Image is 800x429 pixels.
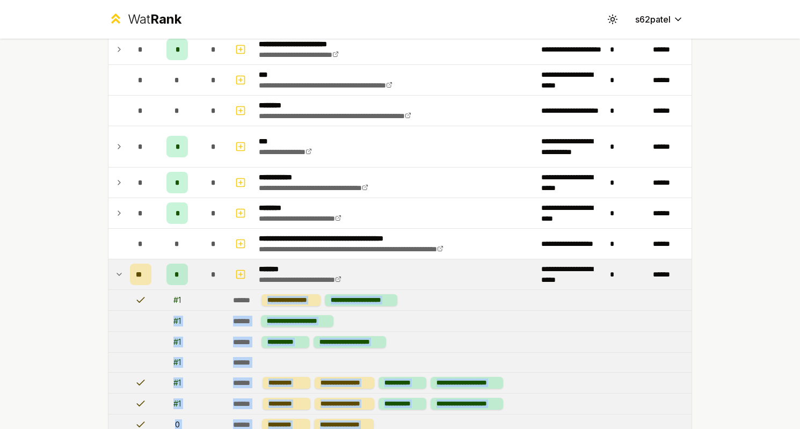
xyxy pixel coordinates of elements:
a: WatRank [108,11,181,28]
div: # 1 [173,398,181,409]
div: # 1 [173,377,181,388]
div: # 1 [173,337,181,347]
span: Rank [150,11,181,27]
div: Wat [128,11,181,28]
div: # 1 [173,295,181,306]
div: # 1 [173,357,181,368]
button: s62patel [627,10,692,29]
div: # 1 [173,316,181,326]
span: s62patel [635,13,671,26]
